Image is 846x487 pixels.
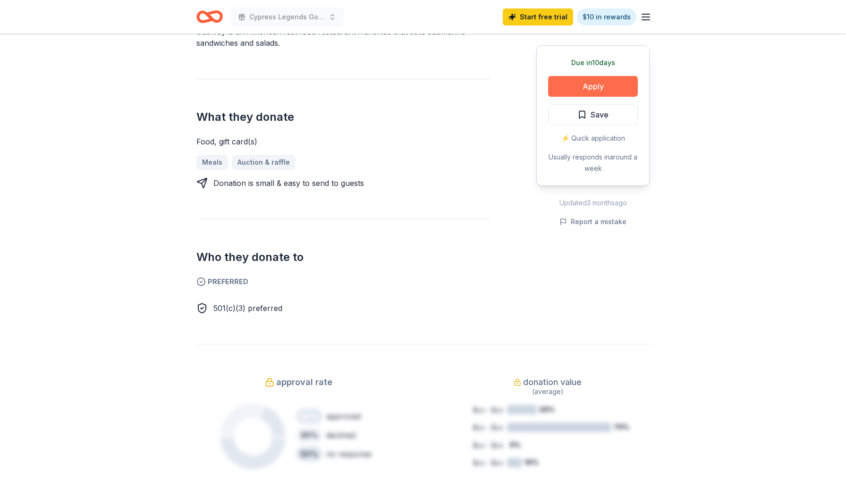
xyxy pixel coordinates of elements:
div: Due in 10 days [548,57,638,68]
div: 20 % [296,409,322,424]
span: Cypress Legends Golf Tournament [249,11,325,23]
button: Report a mistake [559,216,626,227]
div: Subway is an American fast food restaurant franchise that sells submarine sandwiches and salads. [196,26,491,49]
a: Home [196,6,223,28]
span: donation value [523,375,582,390]
tspan: 10% [525,458,539,466]
h2: What they donate [196,109,491,125]
tspan: $xx - $xx [473,459,503,467]
div: ⚡️ Quick application [548,133,638,144]
span: approval rate [276,375,332,390]
tspan: $xx - $xx [473,423,503,431]
tspan: 20% [539,405,555,413]
tspan: $xx - $xx [473,441,503,449]
div: declined [326,429,355,441]
div: (average) [446,386,650,397]
span: 501(c)(3) preferred [213,303,282,313]
div: Usually responds in around a week [548,151,638,174]
button: Apply [548,76,638,97]
tspan: $xx - $xx [473,406,503,414]
div: Donation is small & easy to send to guests [213,177,364,189]
button: Save [548,104,638,125]
div: no response [326,448,372,460]
a: Meals [196,155,228,170]
a: $10 in rewards [577,8,636,25]
h2: Who they donate to [196,250,491,265]
span: Preferred [196,276,491,287]
span: Save [591,109,609,121]
div: approved [326,411,361,422]
a: Auction & raffle [232,155,296,170]
div: 50 % [296,446,322,462]
div: 30 % [296,428,322,443]
button: Cypress Legends Golf Tournament [230,8,344,26]
a: Start free trial [503,8,573,25]
div: Updated 3 months ago [536,197,650,209]
tspan: 0% [509,441,521,449]
div: Food, gift card(s) [196,136,491,147]
tspan: 70% [614,423,629,431]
